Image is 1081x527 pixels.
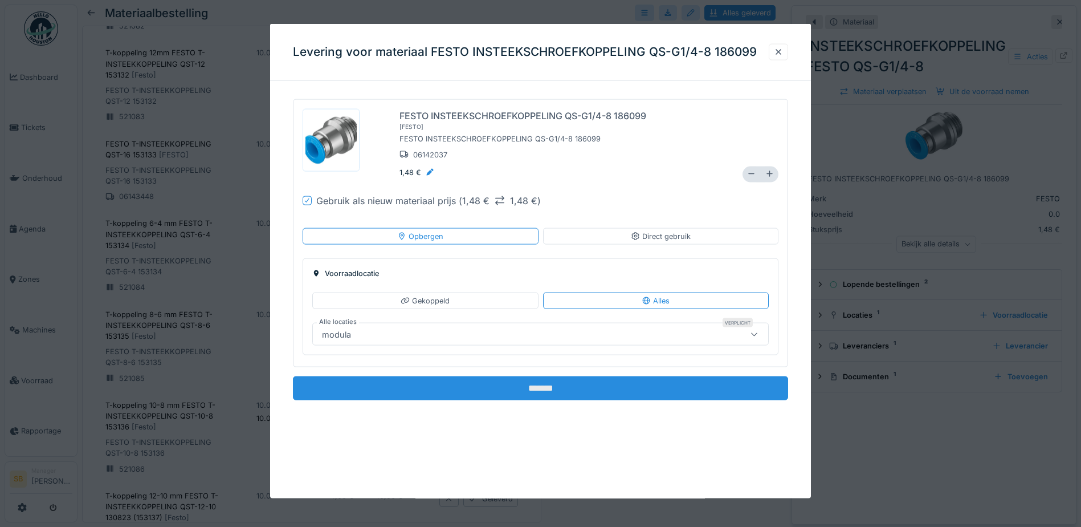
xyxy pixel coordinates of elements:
[316,193,541,207] div: Gebruik als nieuw materiaal prijs ( )
[631,230,691,241] div: Direct gebruik
[317,317,359,327] label: Alle locaties
[399,149,447,160] div: 06142037
[399,131,733,147] div: FESTO INSTEEKSCHROEFKOPPELING QS-G1/4-8 186099
[642,295,670,306] div: Alles
[293,45,757,59] h3: Levering voor materiaal FESTO INSTEEKSCHROEFKOPPELING QS-G1/4-8 186099
[312,268,769,279] div: Voorraadlocatie
[462,193,537,207] div: 1,48 € 1,48 €
[723,318,753,327] div: Verplicht
[399,123,423,131] div: [ Festo ]
[401,295,450,306] div: Gekoppeld
[305,112,357,169] img: htpfvz22kfkiqzzhczrfm31tfs11
[397,230,443,241] div: Opbergen
[399,167,435,177] div: 1,48 €
[317,328,356,340] div: modula
[399,109,646,123] div: FESTO INSTEEKSCHROEFKOPPELING QS-G1/4-8 186099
